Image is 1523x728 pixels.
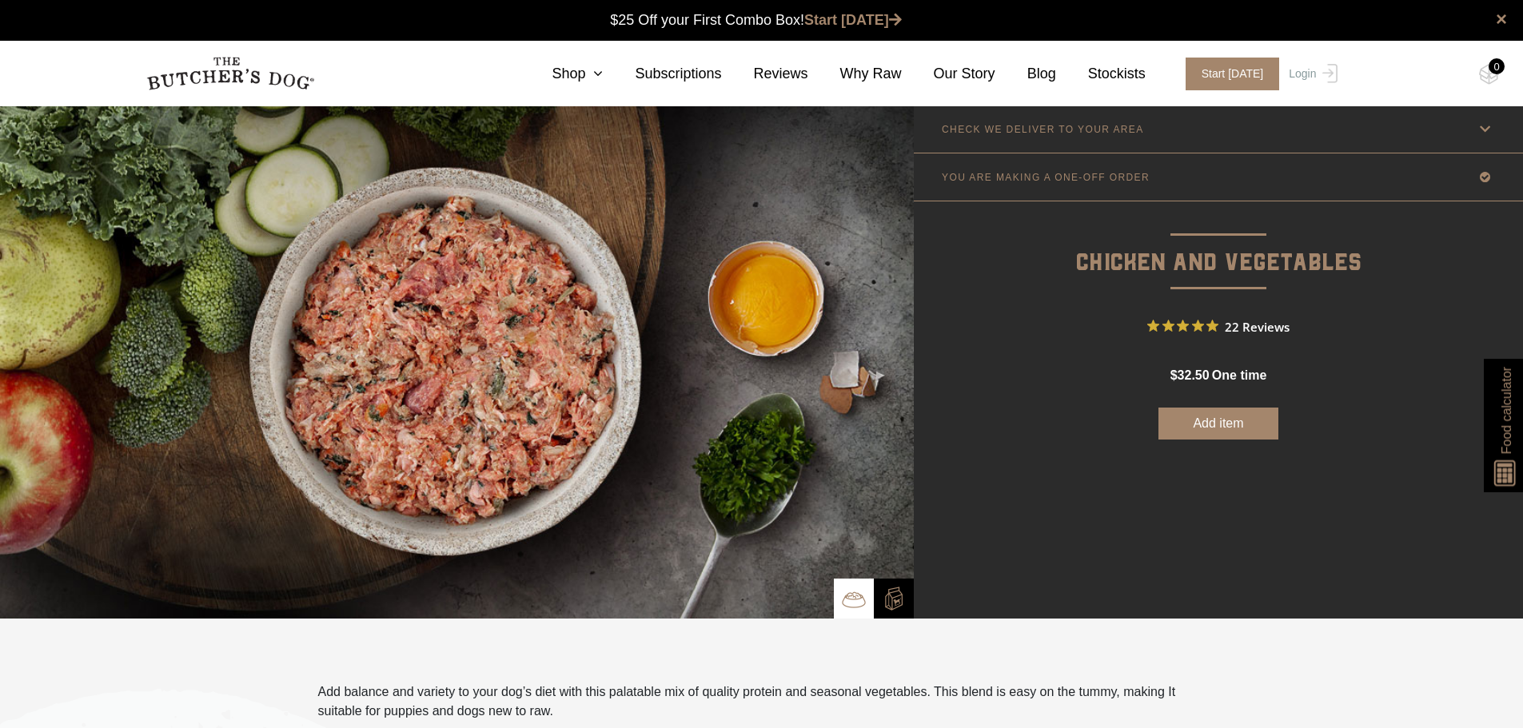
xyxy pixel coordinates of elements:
[1158,408,1278,440] button: Add item
[603,63,721,85] a: Subscriptions
[942,172,1150,183] p: YOU ARE MAKING A ONE-OFF ORDER
[804,12,902,28] a: Start [DATE]
[842,587,866,611] img: TBD_Bowl.png
[1479,64,1499,85] img: TBD_Cart-Empty.png
[1489,58,1505,74] div: 0
[1147,314,1290,338] button: Rated 4.9 out of 5 stars from 22 reviews. Jump to reviews.
[1186,58,1280,90] span: Start [DATE]
[1285,58,1337,90] a: Login
[318,682,1206,721] p: Add balance and variety to your dog’s diet with this palatable mix of quality protein and seasona...
[1496,10,1507,29] a: close
[1170,58,1286,90] a: Start [DATE]
[1170,368,1178,382] span: $
[1178,368,1210,382] span: 32.50
[914,105,1523,153] a: CHECK WE DELIVER TO YOUR AREA
[1212,368,1266,382] span: one time
[882,587,906,611] img: TBD_Build-A-Box-2.png
[914,201,1523,282] p: Chicken and Vegetables
[942,124,1144,135] p: CHECK WE DELIVER TO YOUR AREA
[995,63,1056,85] a: Blog
[914,153,1523,201] a: YOU ARE MAKING A ONE-OFF ORDER
[520,63,603,85] a: Shop
[808,63,902,85] a: Why Raw
[902,63,995,85] a: Our Story
[722,63,808,85] a: Reviews
[1056,63,1146,85] a: Stockists
[1497,367,1516,454] span: Food calculator
[1225,314,1290,338] span: 22 Reviews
